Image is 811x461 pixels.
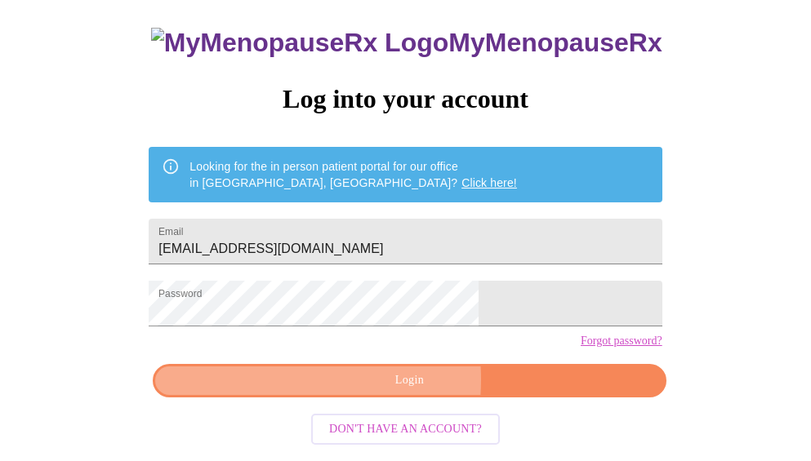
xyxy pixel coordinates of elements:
a: Forgot password? [581,335,662,348]
h3: Log into your account [149,84,662,114]
a: Click here! [461,176,517,189]
img: MyMenopauseRx Logo [151,28,448,58]
div: Looking for the in person patient portal for our office in [GEOGRAPHIC_DATA], [GEOGRAPHIC_DATA]? [189,152,517,197]
h3: MyMenopauseRx [151,28,662,58]
button: Login [153,364,666,397]
span: Login [172,370,647,391]
button: Don't have an account? [311,414,500,445]
span: Don't have an account? [329,419,482,440]
a: Don't have an account? [307,420,504,434]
